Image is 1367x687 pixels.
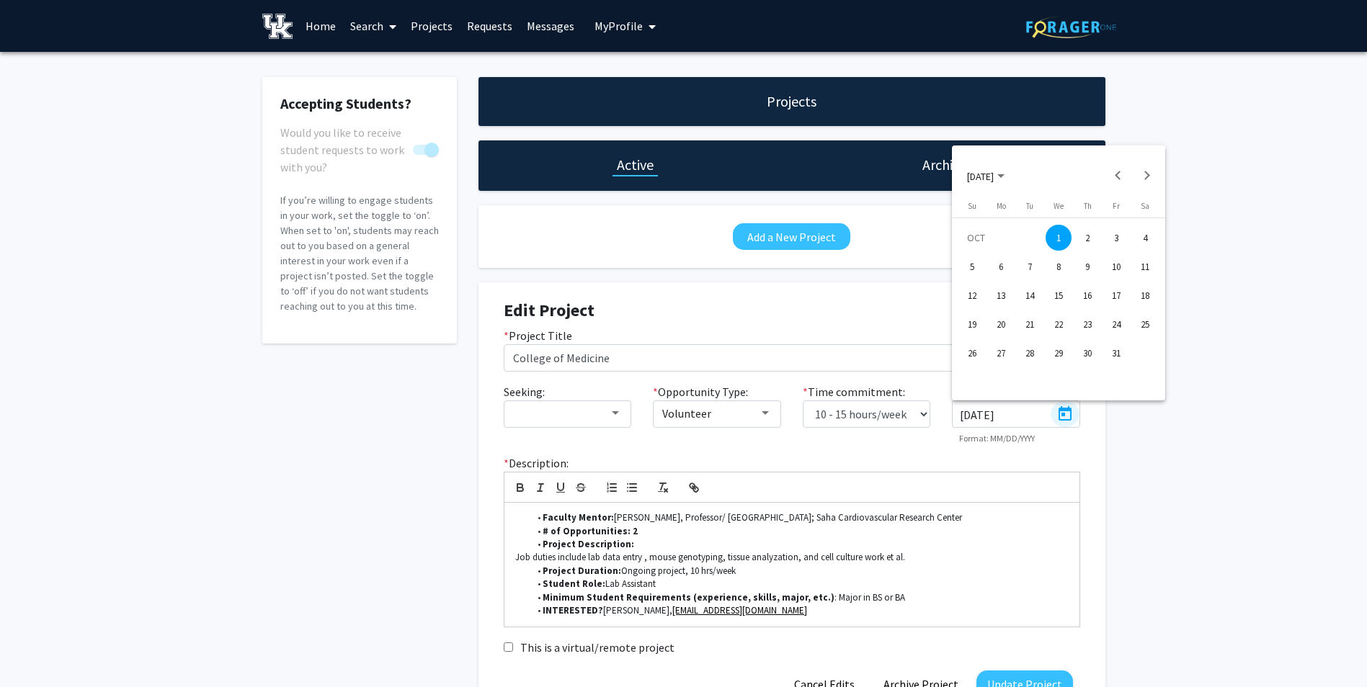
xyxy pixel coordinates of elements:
[1046,282,1072,308] div: 15
[1104,161,1133,190] button: Previous month
[1015,281,1044,310] button: October 14, 2025
[988,311,1014,337] div: 20
[956,161,1016,190] button: Choose month and year
[1015,338,1044,367] button: October 28, 2025
[1103,282,1129,308] div: 17
[1103,340,1129,366] div: 31
[997,201,1006,211] span: Mo
[1044,310,1073,338] button: October 22, 2025
[967,170,994,183] span: [DATE]
[1103,253,1129,279] div: 10
[987,252,1015,281] button: October 6, 2025
[1046,225,1072,251] div: 1
[1074,282,1100,308] div: 16
[1073,223,1102,252] button: October 2, 2025
[1015,252,1044,281] button: October 7, 2025
[1073,252,1102,281] button: October 9, 2025
[987,338,1015,367] button: October 27, 2025
[959,282,985,308] div: 12
[958,281,987,310] button: October 12, 2025
[988,282,1014,308] div: 13
[1017,311,1043,337] div: 21
[987,310,1015,338] button: October 20, 2025
[1131,281,1159,310] button: October 18, 2025
[1073,338,1102,367] button: October 30, 2025
[1015,310,1044,338] button: October 21, 2025
[1044,223,1073,252] button: October 1, 2025
[1073,281,1102,310] button: October 16, 2025
[1103,225,1129,251] div: 3
[987,281,1015,310] button: October 13, 2025
[1074,253,1100,279] div: 9
[1102,281,1131,310] button: October 17, 2025
[1132,253,1158,279] div: 11
[1017,253,1043,279] div: 7
[1074,311,1100,337] div: 23
[1044,338,1073,367] button: October 29, 2025
[1084,201,1092,211] span: Th
[1074,340,1100,366] div: 30
[988,340,1014,366] div: 27
[1131,252,1159,281] button: October 11, 2025
[1131,310,1159,338] button: October 25, 2025
[1074,225,1100,251] div: 2
[1102,252,1131,281] button: October 10, 2025
[1026,201,1033,211] span: Tu
[1054,201,1064,211] span: We
[958,338,987,367] button: October 26, 2025
[1113,201,1120,211] span: Fr
[1102,310,1131,338] button: October 24, 2025
[959,253,985,279] div: 5
[1132,225,1158,251] div: 4
[1133,161,1162,190] button: Next month
[959,340,985,366] div: 26
[1046,311,1072,337] div: 22
[968,201,976,211] span: Su
[11,622,61,676] iframe: Chat
[1131,223,1159,252] button: October 4, 2025
[1017,340,1043,366] div: 28
[1044,252,1073,281] button: October 8, 2025
[1073,310,1102,338] button: October 23, 2025
[1132,282,1158,308] div: 18
[1102,338,1131,367] button: October 31, 2025
[1046,340,1072,366] div: 29
[988,253,1014,279] div: 6
[1102,223,1131,252] button: October 3, 2025
[958,252,987,281] button: October 5, 2025
[959,311,985,337] div: 19
[958,310,987,338] button: October 19, 2025
[958,223,1044,252] td: OCT
[1141,201,1149,211] span: Sa
[1044,281,1073,310] button: October 15, 2025
[1046,253,1072,279] div: 8
[1132,311,1158,337] div: 25
[1103,311,1129,337] div: 24
[1017,282,1043,308] div: 14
